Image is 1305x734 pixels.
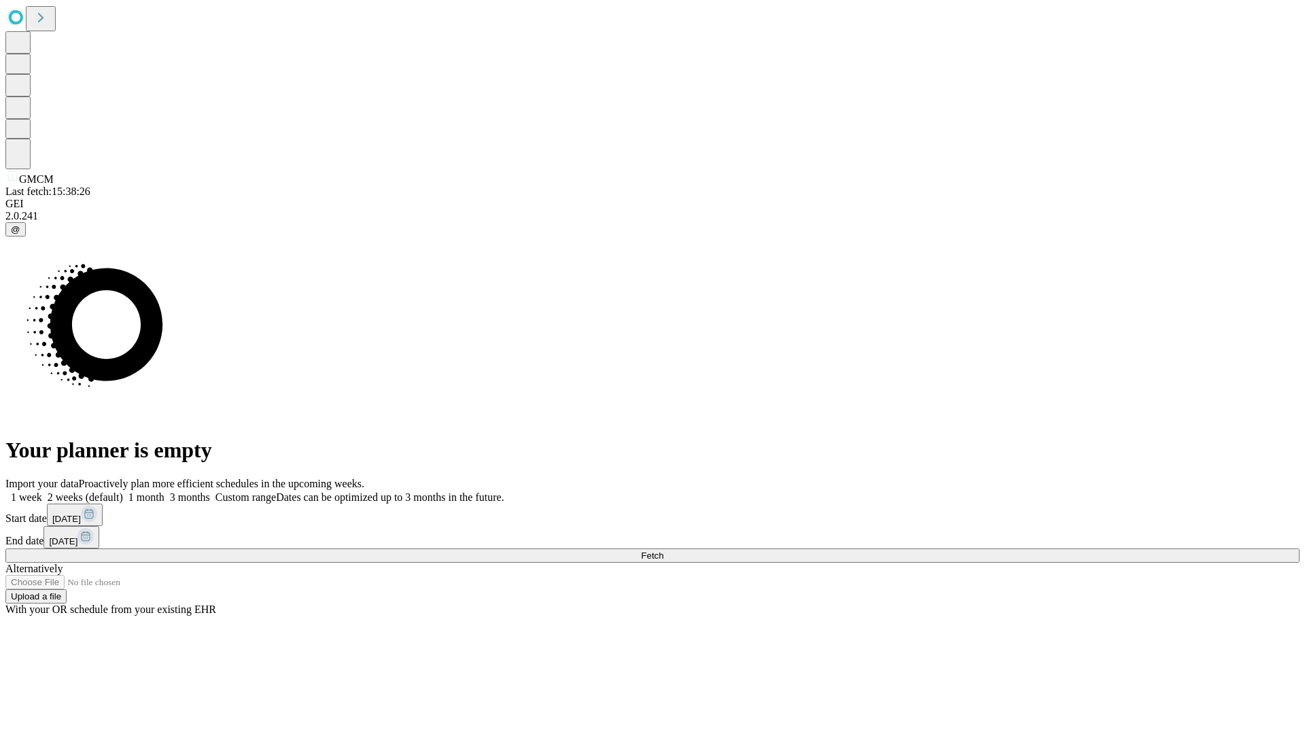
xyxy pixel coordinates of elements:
[5,186,90,197] span: Last fetch: 15:38:26
[11,491,42,503] span: 1 week
[48,491,123,503] span: 2 weeks (default)
[641,550,663,561] span: Fetch
[52,514,81,524] span: [DATE]
[47,504,103,526] button: [DATE]
[128,491,164,503] span: 1 month
[43,526,99,548] button: [DATE]
[5,589,67,604] button: Upload a file
[5,198,1300,210] div: GEI
[79,478,364,489] span: Proactively plan more efficient schedules in the upcoming weeks.
[5,604,216,615] span: With your OR schedule from your existing EHR
[49,536,77,546] span: [DATE]
[19,173,54,185] span: GMCM
[5,478,79,489] span: Import your data
[5,222,26,237] button: @
[170,491,210,503] span: 3 months
[5,438,1300,463] h1: Your planner is empty
[5,563,63,574] span: Alternatively
[5,504,1300,526] div: Start date
[11,224,20,234] span: @
[276,491,504,503] span: Dates can be optimized up to 3 months in the future.
[5,526,1300,548] div: End date
[5,210,1300,222] div: 2.0.241
[5,548,1300,563] button: Fetch
[215,491,276,503] span: Custom range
